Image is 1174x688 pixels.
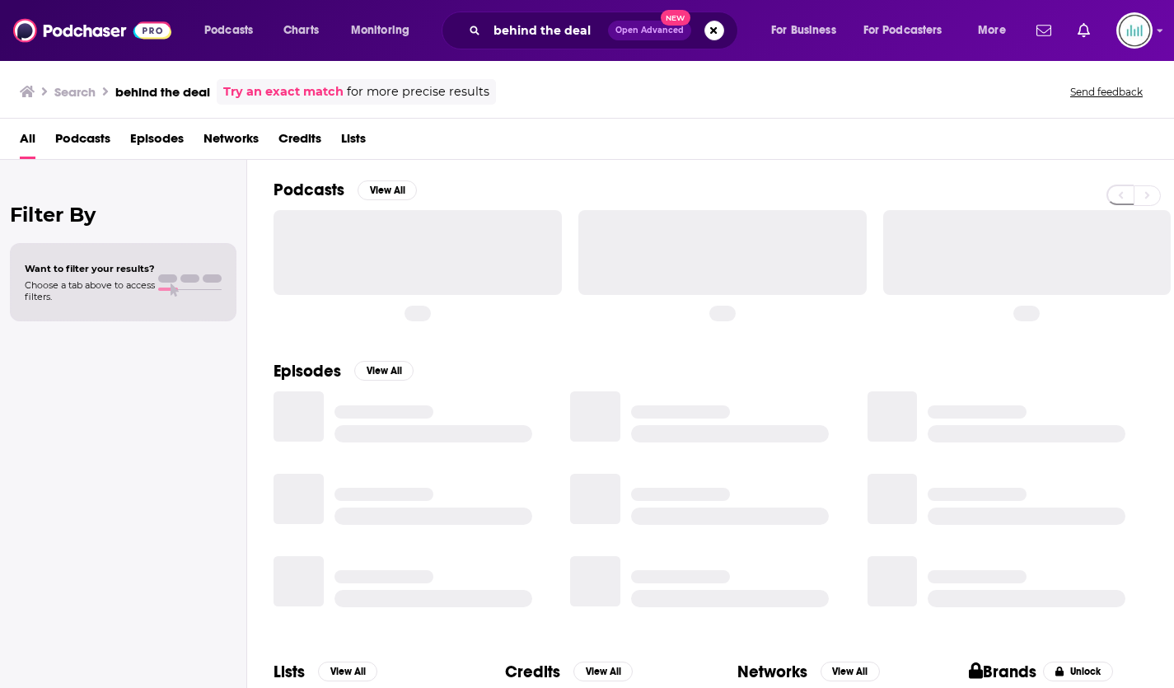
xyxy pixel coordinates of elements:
[615,26,684,35] span: Open Advanced
[130,125,184,159] a: Episodes
[20,125,35,159] a: All
[505,662,633,682] a: CreditsView All
[487,17,608,44] input: Search podcasts, credits, & more...
[54,84,96,100] h3: Search
[969,662,1037,682] h2: Brands
[737,662,807,682] h2: Networks
[351,19,409,42] span: Monitoring
[10,203,236,227] h2: Filter By
[573,662,633,681] button: View All
[193,17,274,44] button: open menu
[608,21,691,40] button: Open AdvancedNew
[318,662,377,681] button: View All
[203,125,259,159] a: Networks
[737,662,880,682] a: NetworksView All
[274,180,417,200] a: PodcastsView All
[771,19,836,42] span: For Business
[274,662,305,682] h2: Lists
[760,17,857,44] button: open menu
[278,125,321,159] a: Credits
[1065,85,1148,99] button: Send feedback
[347,82,489,101] span: for more precise results
[505,662,560,682] h2: Credits
[341,125,366,159] a: Lists
[273,17,329,44] a: Charts
[25,263,155,274] span: Want to filter your results?
[1043,662,1113,681] button: Unlock
[223,82,344,101] a: Try an exact match
[204,19,253,42] span: Podcasts
[1030,16,1058,44] a: Show notifications dropdown
[1071,16,1097,44] a: Show notifications dropdown
[274,180,344,200] h2: Podcasts
[853,17,966,44] button: open menu
[863,19,942,42] span: For Podcasters
[115,84,210,100] h3: behind the deal
[339,17,431,44] button: open menu
[457,12,754,49] div: Search podcasts, credits, & more...
[274,662,377,682] a: ListsView All
[1116,12,1153,49] button: Show profile menu
[13,15,171,46] img: Podchaser - Follow, Share and Rate Podcasts
[283,19,319,42] span: Charts
[978,19,1006,42] span: More
[821,662,880,681] button: View All
[274,361,414,381] a: EpisodesView All
[966,17,1027,44] button: open menu
[55,125,110,159] a: Podcasts
[1116,12,1153,49] img: User Profile
[661,10,690,26] span: New
[1116,12,1153,49] span: Logged in as podglomerate
[354,361,414,381] button: View All
[25,279,155,302] span: Choose a tab above to access filters.
[274,361,341,381] h2: Episodes
[358,180,417,200] button: View All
